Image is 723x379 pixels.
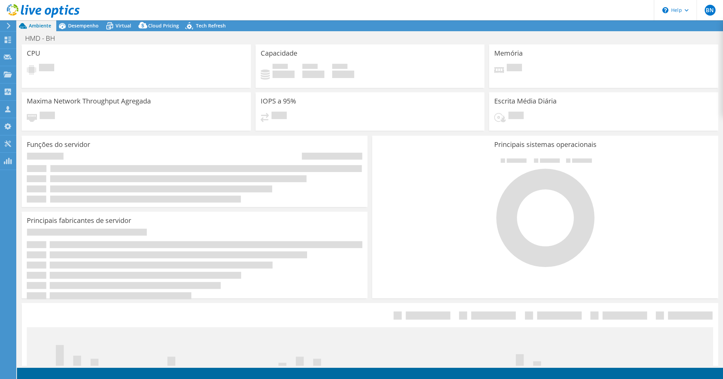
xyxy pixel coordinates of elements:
span: Pendente [39,64,54,73]
h1: HMD - BH [22,35,65,42]
span: Usado [273,64,288,71]
span: Pendente [40,112,55,121]
h3: Memória [494,50,523,57]
h3: Funções do servidor [27,141,90,148]
span: Pendente [507,64,522,73]
span: Cloud Pricing [148,22,179,29]
svg: \n [662,7,668,13]
h3: CPU [27,50,40,57]
h4: 0 GiB [332,71,354,78]
h3: Principais fabricantes de servidor [27,217,131,224]
h3: Capacidade [261,50,297,57]
span: Disponível [302,64,318,71]
span: BN [705,5,716,16]
span: Tech Refresh [196,22,226,29]
h3: IOPS a 95% [261,97,296,105]
span: Pendente [272,112,287,121]
span: Total [332,64,347,71]
span: Desempenho [68,22,99,29]
h4: 0 GiB [302,71,324,78]
span: Virtual [116,22,131,29]
span: Ambiente [29,22,51,29]
span: Pendente [508,112,524,121]
h4: 0 GiB [273,71,295,78]
h3: Maxima Network Throughput Agregada [27,97,151,105]
h3: Escrita Média Diária [494,97,557,105]
h3: Principais sistemas operacionais [377,141,713,148]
